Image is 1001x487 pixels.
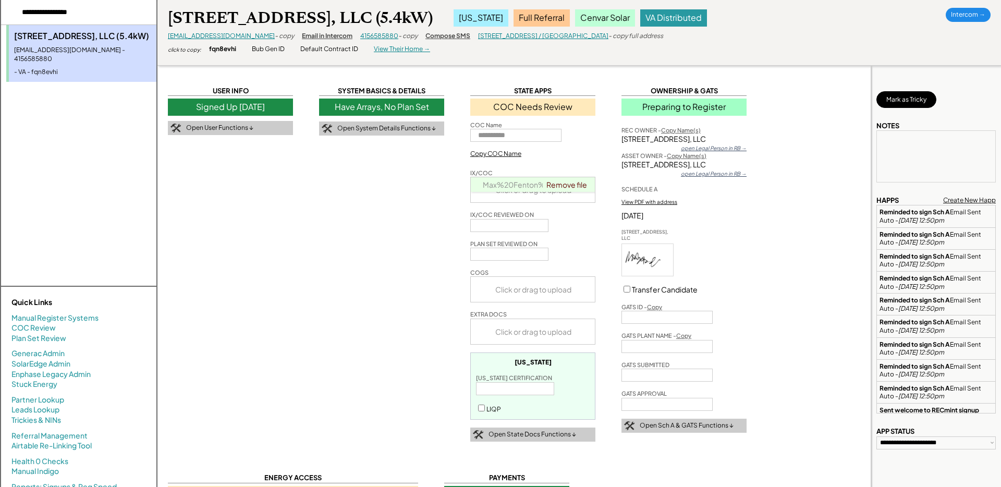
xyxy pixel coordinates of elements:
div: Email Sent Auto - [880,406,993,422]
div: GATS APPROVAL [621,389,667,397]
a: Generac Admin [11,348,65,359]
em: [DATE] 12:50pm [898,238,944,246]
div: Email Sent Auto - [880,252,993,269]
strong: Reminded to sign Sch A [880,362,950,370]
em: [DATE] 12:50pm [898,260,944,268]
a: Partner Lookup [11,395,64,405]
div: Click or drag to upload [471,319,596,344]
a: Manual Register Systems [11,313,99,323]
u: Copy [676,332,691,339]
a: Enphase Legacy Admin [11,369,91,380]
strong: Reminded to sign Sch A [880,230,950,238]
div: Signed Up [DATE] [168,99,293,115]
a: [STREET_ADDRESS] / [GEOGRAPHIC_DATA] [478,32,608,40]
img: tool-icon.png [170,124,181,133]
u: Copy [647,303,662,310]
a: 4156585880 [360,32,398,40]
div: Intercom → [946,8,991,22]
div: EXTRA DOCS [470,310,507,318]
a: [EMAIL_ADDRESS][DOMAIN_NAME] [168,32,275,40]
strong: Reminded to sign Sch A [880,296,950,304]
em: [DATE] 12:50pm [898,216,944,224]
div: Preparing to Register [621,99,747,115]
div: click to copy: [168,46,201,53]
a: Plan Set Review [11,333,66,344]
div: STATE APPS [470,86,595,96]
a: Health 0 Checks [11,456,68,467]
div: View Their Home → [374,45,430,54]
em: [DATE] 12:50pm [898,283,944,290]
a: SolarEdge Admin [11,359,70,369]
div: [EMAIL_ADDRESS][DOMAIN_NAME] - 4156585880 [14,46,151,64]
div: open Legal Person in RB → [681,144,747,152]
div: [STREET_ADDRESS], LLC [621,160,747,170]
div: [US_STATE] CERTIFICATION [476,374,552,382]
div: Email Sent Auto - [880,318,993,334]
div: - copy full address [608,32,663,41]
div: Email Sent Auto - [880,384,993,400]
a: Remove file [543,177,591,192]
a: Leads Lookup [11,405,59,415]
div: Bub Gen ID [252,45,285,54]
a: Stuck Energy [11,379,57,389]
div: Create New Happ [943,196,996,205]
em: [DATE] 12:50pm [898,326,944,334]
div: Default Contract ID [300,45,358,54]
a: Referral Management [11,431,88,441]
a: Max%20Fenton%20PTO.pdf [483,180,584,189]
div: - VA - fqn8evhi [14,68,151,77]
em: [DATE] 12:50pm [898,305,944,312]
a: Trickies & NINs [11,415,61,425]
div: NOTES [876,121,899,130]
div: PAYMENTS [444,473,569,483]
strong: Reminded to sign Sch A [880,340,950,348]
strong: Reminded to sign Sch A [880,252,950,260]
div: Open User Functions ↓ [186,124,253,132]
div: OWNERSHIP & GATS [621,86,747,96]
strong: Reminded to sign Sch A [880,208,950,216]
div: Email Sent Auto - [880,274,993,290]
strong: Reminded to sign Sch A [880,384,950,392]
div: fqn8evhi [209,45,236,54]
label: LIQP [486,405,501,413]
a: COC Review [11,323,56,333]
div: COGS [470,269,489,276]
div: GATS PLANT NAME - [621,332,691,339]
div: HAPPS [876,196,899,205]
div: [STREET_ADDRESS], LLC [621,134,747,144]
div: Full Referral [514,9,570,26]
div: Email Sent Auto - [880,208,993,224]
div: ENERGY ACCESS [168,473,418,483]
div: IX/COC [470,169,493,177]
div: - copy [398,32,418,41]
div: View PDF with address [621,198,677,205]
div: [DATE] [621,211,747,221]
div: GATS ID - [621,303,662,311]
div: GATS SUBMITTED [621,361,669,369]
div: Email Sent Auto - [880,362,993,379]
div: SYSTEM BASICS & DETAILS [319,86,444,96]
u: Copy Name(s) [661,127,701,133]
div: PLAN SET REVIEWED ON [470,240,538,248]
div: Open Sch A & GATS Functions ↓ [640,421,734,430]
strong: Reminded to sign Sch A [880,318,950,326]
div: Email Sent Auto - [880,230,993,247]
img: cDn8swAAAAZJREFUAwBzFthwzqeF9QAAAABJRU5ErkJggg== [622,244,673,276]
div: Compose SMS [425,32,470,41]
img: tool-icon.png [624,421,634,431]
label: Transfer Candidate [632,285,698,294]
img: tool-icon.png [322,124,332,133]
div: [US_STATE] [515,358,552,367]
em: [DATE] 12:50pm [898,392,944,400]
strong: Sent welcome to RECmint signup email [880,406,980,422]
div: Email in Intercom [302,32,352,41]
em: [DATE] 12:50pm [898,348,944,356]
div: VA Distributed [640,9,707,26]
div: - copy [275,32,294,41]
div: open Legal Person in RB → [681,170,747,177]
div: Email Sent Auto - [880,296,993,312]
div: [US_STATE] [454,9,508,26]
div: USER INFO [168,86,293,96]
div: ASSET OWNER - [621,152,706,160]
